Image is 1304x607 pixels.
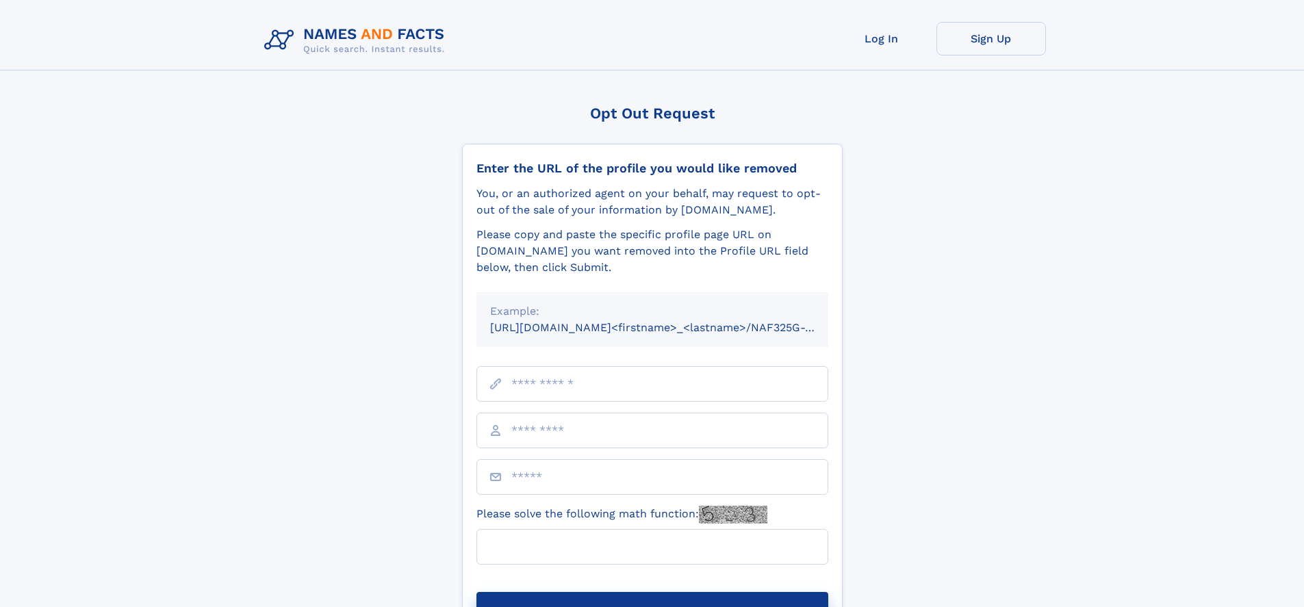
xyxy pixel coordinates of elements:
[490,303,815,320] div: Example:
[476,185,828,218] div: You, or an authorized agent on your behalf, may request to opt-out of the sale of your informatio...
[462,105,843,122] div: Opt Out Request
[490,321,854,334] small: [URL][DOMAIN_NAME]<firstname>_<lastname>/NAF325G-xxxxxxxx
[936,22,1046,55] a: Sign Up
[259,22,456,59] img: Logo Names and Facts
[827,22,936,55] a: Log In
[476,506,767,524] label: Please solve the following math function:
[476,161,828,176] div: Enter the URL of the profile you would like removed
[476,227,828,276] div: Please copy and paste the specific profile page URL on [DOMAIN_NAME] you want removed into the Pr...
